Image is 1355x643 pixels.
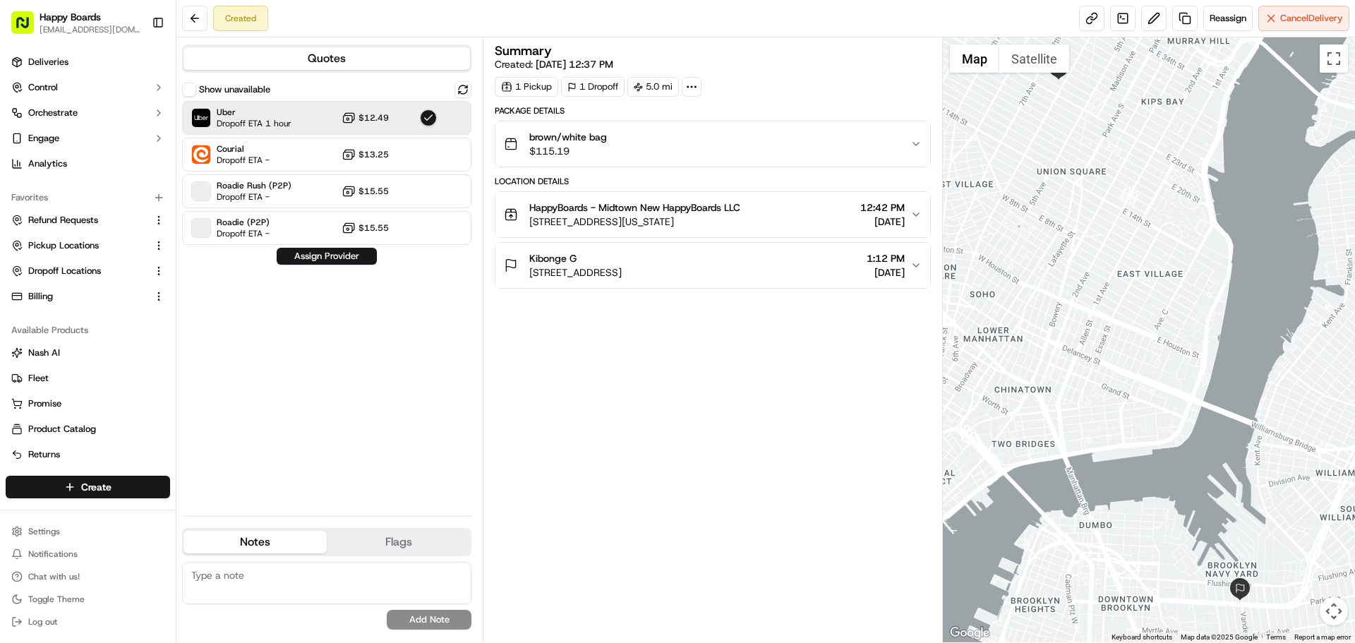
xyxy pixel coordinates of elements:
div: Past conversations [14,184,95,195]
span: $15.55 [359,222,389,234]
div: Favorites [6,186,170,209]
button: $15.55 [342,221,389,235]
button: Chat with us! [6,567,170,587]
button: Returns [6,443,170,466]
span: Create [81,480,112,494]
span: [DATE] [867,265,905,280]
span: Knowledge Base [28,316,108,330]
button: CancelDelivery [1258,6,1349,31]
button: [EMAIL_ADDRESS][DOMAIN_NAME] [40,24,140,35]
button: Quotes [183,47,470,70]
a: Analytics [6,152,170,175]
span: Notifications [28,548,78,560]
span: Log out [28,616,57,627]
span: Pylon [140,350,171,361]
button: Assign Provider [277,248,377,265]
span: Kibonge G [529,251,577,265]
button: Nash AI [6,342,170,364]
button: $15.55 [342,184,389,198]
span: Deliveries [28,56,68,68]
button: Billing [6,285,170,308]
span: Pickup Locations [28,239,99,252]
button: HappyBoards - Midtown New HappyBoards LLC[STREET_ADDRESS][US_STATE]12:42 PM[DATE] [495,192,929,237]
img: Nash [14,14,42,42]
span: $12.49 [359,112,389,124]
button: Control [6,76,170,99]
button: Show satellite imagery [999,44,1069,73]
a: Powered byPylon [100,349,171,361]
span: [STREET_ADDRESS] [529,265,622,280]
span: Product Catalog [28,423,96,435]
span: Cancel Delivery [1280,12,1343,25]
button: Dropoff Locations [6,260,170,282]
span: Created: [495,57,613,71]
div: We're available if you need us! [64,149,194,160]
img: 1736555255976-a54dd68f-1ca7-489b-9aae-adbdc363a1c4 [14,135,40,160]
button: Show street map [950,44,999,73]
a: 📗Knowledge Base [8,310,114,335]
span: Roadie (P2P) [217,217,270,228]
button: Product Catalog [6,418,170,440]
a: Terms (opens in new tab) [1266,633,1286,641]
span: brown/white bag [529,130,607,144]
button: Pickup Locations [6,234,170,257]
span: [DATE] [860,215,905,229]
a: Returns [11,448,164,461]
span: Dropoff ETA - [217,228,270,239]
input: Got a question? Start typing here... [37,91,254,106]
div: 1 Dropoff [561,77,625,97]
h3: Summary [495,44,552,57]
span: $115.19 [529,144,607,158]
span: 12:42 PM [860,200,905,215]
button: Notes [183,531,327,553]
span: Dropoff ETA - [217,191,291,203]
button: Refund Requests [6,209,170,232]
div: 5.0 mi [627,77,679,97]
a: Dropoff Locations [11,265,147,277]
img: Joana Marie Avellanoza [14,244,37,266]
button: Happy Boards[EMAIL_ADDRESS][DOMAIN_NAME] [6,6,146,40]
span: [PERSON_NAME] [PERSON_NAME] [44,257,187,268]
span: Map data ©2025 Google [1181,633,1258,641]
button: brown/white bag$115.19 [495,121,929,167]
span: Nash AI [28,347,60,359]
span: Settings [28,526,60,537]
span: HappyBoards - Midtown New HappyBoards LLC [529,200,740,215]
button: Create [6,476,170,498]
span: Roadie Rush (P2P) [217,180,291,191]
span: Fleet [28,372,49,385]
span: Dropoff ETA 1 hour [217,118,291,129]
span: Reassign [1210,12,1246,25]
div: Available Products [6,319,170,342]
button: Fleet [6,367,170,390]
a: Open this area in Google Maps (opens a new window) [946,624,993,642]
button: Start new chat [240,139,257,156]
img: 1736555255976-a54dd68f-1ca7-489b-9aae-adbdc363a1c4 [28,258,40,269]
button: Engage [6,127,170,150]
a: Report a map error [1294,633,1351,641]
span: 1:12 PM [867,251,905,265]
img: Uber [192,109,210,127]
span: $15.55 [359,186,389,197]
span: Toggle Theme [28,594,85,605]
div: Location Details [495,176,930,187]
a: Nash AI [11,347,164,359]
span: Engage [28,132,59,145]
span: • [47,219,52,230]
div: 1 Pickup [495,77,558,97]
button: Toggle fullscreen view [1320,44,1348,73]
span: Refund Requests [28,214,98,227]
span: Analytics [28,157,67,170]
button: Notifications [6,544,170,564]
a: Fleet [11,372,164,385]
span: [DATE] [198,257,227,268]
a: 💻API Documentation [114,310,232,335]
button: Promise [6,392,170,415]
a: Pickup Locations [11,239,147,252]
button: Happy Boards [40,10,101,24]
span: [DATE] [54,219,83,230]
img: Google [946,624,993,642]
button: Flags [327,531,470,553]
